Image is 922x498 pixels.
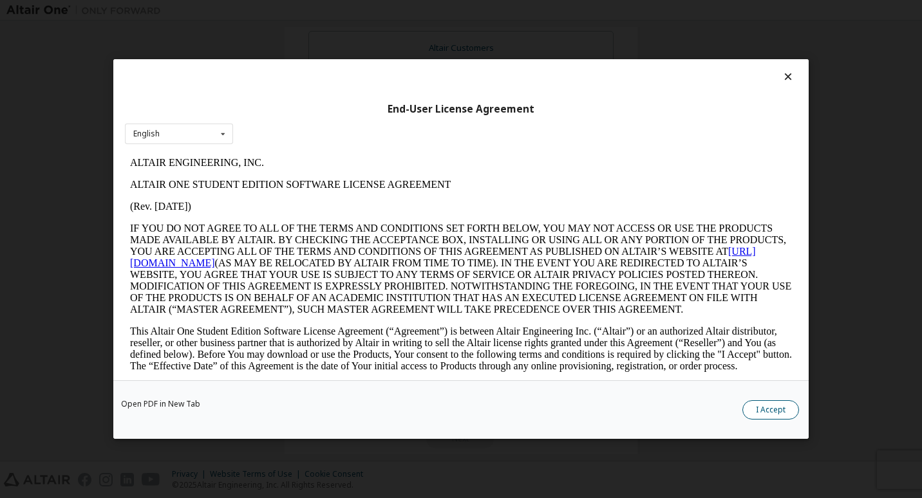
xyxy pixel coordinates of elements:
[133,130,160,138] div: English
[5,94,631,116] a: [URL][DOMAIN_NAME]
[5,49,667,60] p: (Rev. [DATE])
[5,5,667,17] p: ALTAIR ENGINEERING, INC.
[742,400,799,420] button: I Accept
[5,174,667,220] p: This Altair One Student Edition Software License Agreement (“Agreement”) is between Altair Engine...
[125,103,797,116] div: End-User License Agreement
[121,400,200,408] a: Open PDF in New Tab
[5,71,667,163] p: IF YOU DO NOT AGREE TO ALL OF THE TERMS AND CONDITIONS SET FORTH BELOW, YOU MAY NOT ACCESS OR USE...
[5,27,667,39] p: ALTAIR ONE STUDENT EDITION SOFTWARE LICENSE AGREEMENT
